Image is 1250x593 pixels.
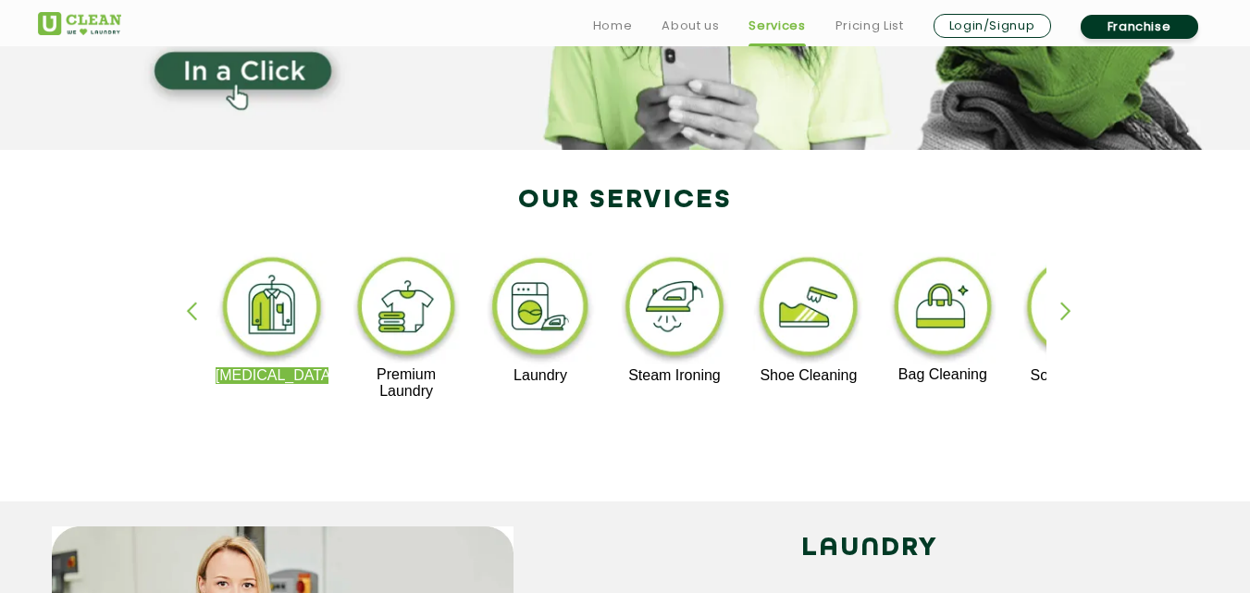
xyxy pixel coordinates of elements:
[216,367,329,384] p: [MEDICAL_DATA]
[484,367,598,384] p: Laundry
[1020,253,1133,367] img: sofa_cleaning_11zon.webp
[618,367,732,384] p: Steam Ironing
[1081,15,1198,39] a: Franchise
[749,15,805,37] a: Services
[662,15,719,37] a: About us
[934,14,1051,38] a: Login/Signup
[1020,367,1133,384] p: Sofa Cleaning
[618,253,732,367] img: steam_ironing_11zon.webp
[593,15,633,37] a: Home
[752,367,866,384] p: Shoe Cleaning
[38,12,121,35] img: UClean Laundry and Dry Cleaning
[835,15,904,37] a: Pricing List
[541,526,1199,571] h2: LAUNDRY
[886,253,1000,366] img: bag_cleaning_11zon.webp
[484,253,598,367] img: laundry_cleaning_11zon.webp
[886,366,1000,383] p: Bag Cleaning
[350,253,464,366] img: premium_laundry_cleaning_11zon.webp
[752,253,866,367] img: shoe_cleaning_11zon.webp
[216,253,329,367] img: dry_cleaning_11zon.webp
[350,366,464,400] p: Premium Laundry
